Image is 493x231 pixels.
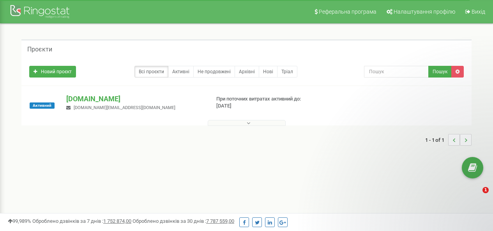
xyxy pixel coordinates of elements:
[482,187,489,193] span: 1
[193,66,235,78] a: Не продовжені
[29,66,76,78] a: Новий проєкт
[133,218,234,224] span: Оброблено дзвінків за 30 днів :
[168,66,194,78] a: Активні
[66,94,203,104] p: [DOMAIN_NAME]
[259,66,277,78] a: Нові
[206,218,234,224] u: 7 787 559,00
[74,105,175,110] span: [DOMAIN_NAME][EMAIL_ADDRESS][DOMAIN_NAME]
[394,9,455,15] span: Налаштування профілю
[472,9,485,15] span: Вихід
[277,66,297,78] a: Тріал
[32,218,131,224] span: Оброблено дзвінків за 7 днів :
[466,187,485,206] iframe: Intercom live chat
[134,66,168,78] a: Всі проєкти
[8,218,31,224] span: 99,989%
[319,9,376,15] span: Реферальна програма
[27,46,52,53] h5: Проєкти
[103,218,131,224] u: 1 752 874,00
[30,102,55,109] span: Активний
[235,66,259,78] a: Архівні
[216,95,316,110] p: При поточних витратах активний до: [DATE]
